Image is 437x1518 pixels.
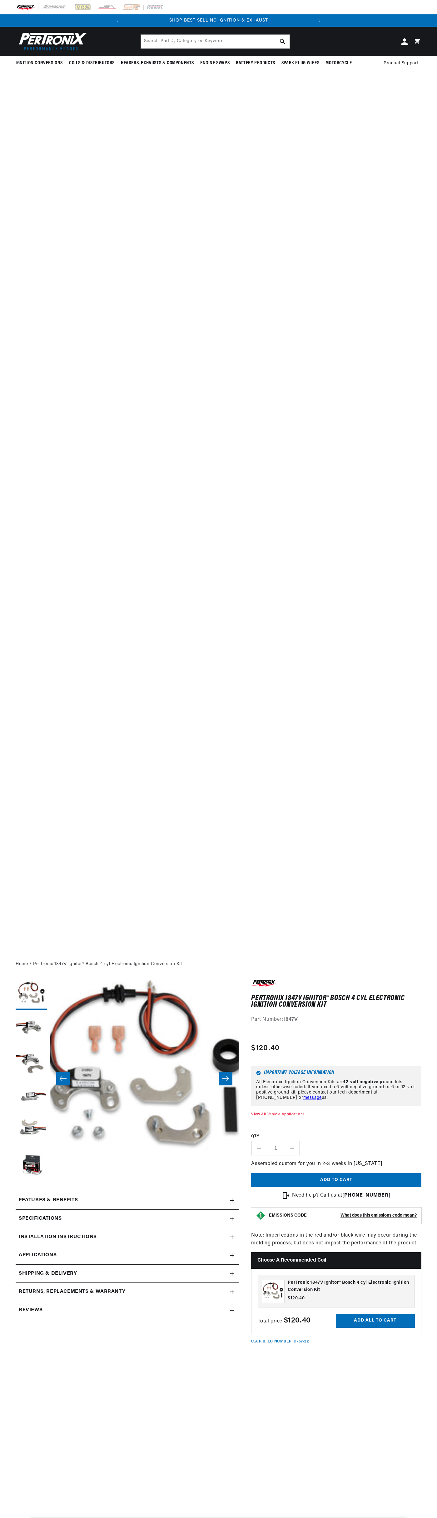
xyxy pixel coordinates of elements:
summary: Ignition Conversions [16,56,66,71]
button: Load image 6 in gallery view [16,1150,47,1182]
p: All Electronic Ignition Conversion Kits are ground kits unless otherwise noted. If you need a 6-v... [256,1080,416,1101]
strong: $120.40 [284,1317,311,1324]
summary: Returns, Replacements & Warranty [16,1283,239,1301]
span: Applications [19,1251,57,1259]
span: Headers, Exhausts & Components [121,60,194,67]
button: Add all to cart [336,1314,415,1328]
p: Assembled custom for you in 2-3 weeks in [US_STATE] [251,1160,421,1168]
div: Note: Imperfections in the red and/or black wire may occur during the molding process, but does n... [251,979,421,1344]
div: 1 of 2 [124,17,313,24]
h2: Installation instructions [19,1233,97,1241]
span: Ignition Conversions [16,60,63,67]
span: Spark Plug Wires [281,60,320,67]
div: Part Number: [251,1016,421,1024]
div: Announcement [124,17,313,24]
img: Emissions code [256,1211,266,1221]
nav: breadcrumbs [16,961,421,968]
span: Battery Products [236,60,275,67]
a: View All Vehicle Applications [251,1113,305,1116]
label: QTY [251,1134,421,1139]
span: Engine Swaps [200,60,230,67]
button: EMISSIONS CODEWhat does this emissions code mean? [269,1213,417,1218]
a: Home [16,961,28,968]
p: Need help? Call us at [292,1192,390,1200]
span: Coils & Distributors [69,60,115,67]
button: Slide right [219,1072,232,1085]
summary: Shipping & Delivery [16,1265,239,1283]
h2: Features & Benefits [19,1196,78,1204]
button: Load image 3 in gallery view [16,1047,47,1079]
h2: Reviews [19,1306,42,1314]
span: Motorcycle [325,60,352,67]
h2: Returns, Replacements & Warranty [19,1288,125,1296]
button: Load image 2 in gallery view [16,1013,47,1044]
a: Applications [16,1246,239,1265]
h2: Shipping & Delivery [19,1270,77,1278]
summary: Installation instructions [16,1228,239,1246]
summary: Features & Benefits [16,1191,239,1209]
summary: Engine Swaps [197,56,233,71]
summary: Specifications [16,1210,239,1228]
h2: Specifications [19,1215,62,1223]
button: Load image 5 in gallery view [16,1116,47,1147]
span: Product Support [384,60,418,67]
summary: Headers, Exhausts & Components [118,56,197,71]
span: $120.40 [288,1295,305,1302]
summary: Product Support [384,56,421,71]
h1: PerTronix 1847V Ignitor® Bosch 4 cyl Electronic Ignition Conversion Kit [251,995,421,1008]
button: Load image 1 in gallery view [16,979,47,1010]
strong: What does this emissions code mean? [340,1213,417,1218]
button: Load image 4 in gallery view [16,1082,47,1113]
strong: EMISSIONS CODE [269,1213,307,1218]
h2: Choose a Recommended Coil [251,1252,421,1269]
h6: Important Voltage Information [256,1071,416,1075]
strong: 1847V [284,1017,298,1022]
input: Search Part #, Category or Keyword [141,35,290,48]
summary: Battery Products [233,56,278,71]
summary: Spark Plug Wires [278,56,323,71]
summary: Motorcycle [322,56,355,71]
summary: Reviews [16,1301,239,1319]
a: PerTronix 1847V Ignitor® Bosch 4 cyl Electronic Ignition Conversion Kit [33,961,182,968]
button: Add to cart [251,1173,421,1187]
p: C.A.R.B. EO Number: D-57-22 [251,1339,309,1344]
img: Pertronix [16,31,87,52]
button: Translation missing: en.sections.announcements.next_announcement [313,14,326,27]
summary: Coils & Distributors [66,56,118,71]
a: [PHONE_NUMBER] [342,1193,390,1198]
span: Total price: [258,1319,310,1324]
button: Translation missing: en.sections.announcements.previous_announcement [111,14,124,27]
button: Search Part #, Category or Keyword [276,35,290,48]
button: Slide left [56,1072,70,1085]
media-gallery: Gallery Viewer [16,979,239,1178]
a: message [303,1095,322,1100]
span: $120.40 [251,1043,280,1054]
a: SHOP BEST SELLING IGNITION & EXHAUST [169,18,268,23]
strong: 12-volt negative [344,1080,379,1084]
